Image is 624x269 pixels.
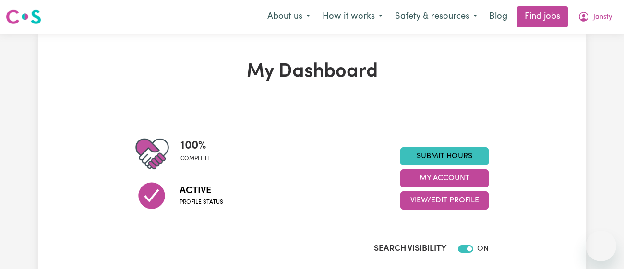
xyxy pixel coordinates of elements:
[180,184,223,198] span: Active
[389,7,483,27] button: Safety & resources
[6,6,41,28] a: Careseekers logo
[593,12,612,23] span: Jansty
[400,147,489,165] a: Submit Hours
[6,8,41,25] img: Careseekers logo
[261,7,316,27] button: About us
[586,231,616,261] iframe: Button to launch messaging window
[180,137,218,171] div: Profile completeness: 100%
[400,191,489,210] button: View/Edit Profile
[517,6,568,27] a: Find jobs
[316,7,389,27] button: How it works
[180,137,211,154] span: 100 %
[483,6,513,27] a: Blog
[180,154,211,163] span: complete
[135,60,489,83] h1: My Dashboard
[180,198,223,207] span: Profile status
[572,7,618,27] button: My Account
[374,243,446,255] label: Search Visibility
[400,169,489,187] button: My Account
[477,245,489,253] span: ON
